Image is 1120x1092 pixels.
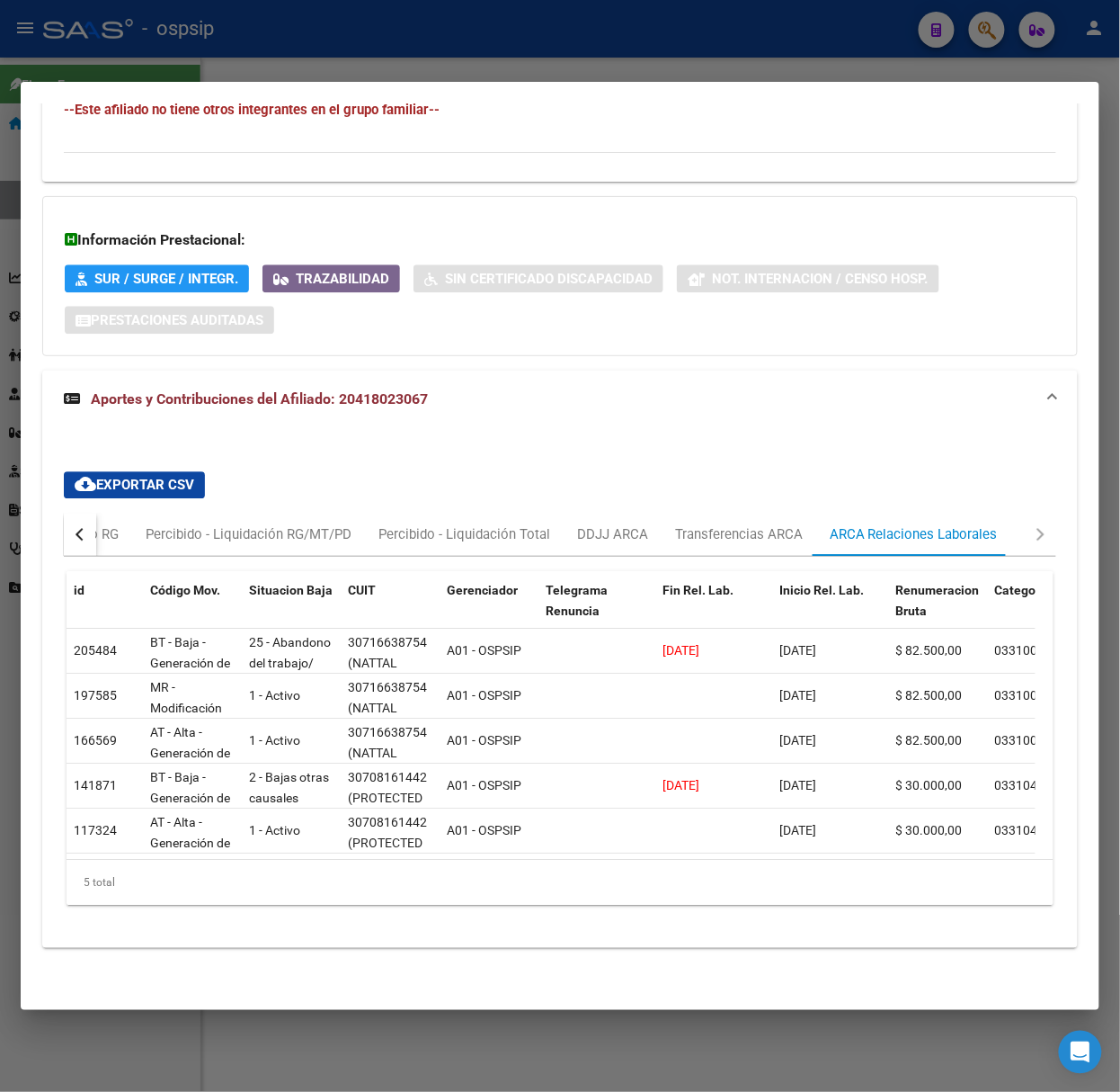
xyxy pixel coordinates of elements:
span: 205484 [74,643,117,658]
datatable-header-cell: Gerenciador [440,571,538,650]
span: A01 - OSPSIP [447,778,521,792]
span: A01 - OSPSIP [447,643,521,658]
span: [DATE] [779,778,816,792]
div: 30716638754 [348,677,427,698]
span: Aportes y Contribuciones del Afiliado: 20418023067 [91,390,428,407]
span: 25 - Abandono del trabajo/ Art.244 LCT [249,635,331,691]
span: 033104 [995,778,1038,792]
div: Percibido - Liquidación Total [378,524,550,544]
div: 30708161442 [348,812,427,833]
span: Situacion Baja [249,583,333,597]
span: (NATTAL SEGURIDAD) [348,701,420,736]
span: 033100 [995,643,1038,658]
span: AT - Alta - Generación de clave [150,725,230,781]
div: ARCA Relaciones Laborales [830,524,998,544]
h3: Información Prestacional: [65,229,1055,251]
button: Not. Internacion / Censo Hosp. [677,264,939,292]
datatable-header-cell: Situacion Baja [242,571,341,650]
span: $ 82.500,00 [896,688,963,703]
span: Renumeracion Bruta [896,583,980,618]
mat-expansion-panel-header: Aportes y Contribuciones del Afiliado: 20418023067 [42,371,1078,428]
div: Open Intercom Messenger [1059,1031,1102,1074]
div: 30708161442 [348,767,427,788]
span: [DATE] [779,823,816,837]
span: 1 - Activo [249,733,300,747]
div: 5 total [67,860,1053,905]
span: 141871 [74,778,117,792]
span: Sin Certificado Discapacidad [445,271,653,287]
span: Trazabilidad [296,271,389,287]
datatable-header-cell: Código Mov. [143,571,242,650]
span: Telegrama Renuncia [546,583,608,618]
div: DDJJ ARCA [577,524,648,544]
span: [DATE] [779,688,816,703]
span: (PROTECTED SPIRITS S.R.L.) [348,836,422,891]
span: $ 82.500,00 [896,643,963,658]
button: Prestaciones Auditadas [65,306,274,334]
span: SUR / SURGE / INTEGR. [94,271,238,287]
datatable-header-cell: Fin Rel. Lab. [655,571,772,650]
span: Código Mov. [150,583,220,597]
span: $ 30.000,00 [896,823,963,837]
span: Categoria [995,583,1052,597]
span: id [74,583,84,597]
span: (PROTECTED SPIRITS S.R.L.) [348,791,422,846]
div: Percibido - Liquidación RG/MT/PD [146,524,351,544]
button: Exportar CSV [64,471,205,498]
div: Transferencias ARCA [675,524,803,544]
button: SUR / SURGE / INTEGR. [65,264,249,292]
span: BT - Baja - Generación de Clave [150,635,230,691]
span: [DATE] [662,778,699,792]
span: 117324 [74,823,117,837]
span: [DATE] [779,643,816,658]
mat-icon: cloud_download [75,473,96,495]
span: 033100 [995,733,1038,747]
span: Gerenciador [447,583,518,597]
span: Not. Internacion / Censo Hosp. [712,271,929,287]
span: Prestaciones Auditadas [91,312,263,328]
span: 1 - Activo [249,823,300,837]
h4: --Este afiliado no tiene otros integrantes en el grupo familiar-- [64,100,1056,120]
button: Trazabilidad [262,264,400,292]
span: MR - Modificación de datos en la relación CUIT –CUIL [150,680,235,776]
span: A01 - OSPSIP [447,688,521,703]
span: Inicio Rel. Lab. [779,583,864,597]
span: [DATE] [779,733,816,747]
span: [DATE] [662,643,699,658]
span: AT - Alta - Generación de clave [150,815,230,871]
span: 197585 [74,688,117,703]
span: A01 - OSPSIP [447,823,521,837]
span: CUIT [348,583,376,597]
div: Aportes y Contribuciones del Afiliado: 20418023067 [42,428,1078,948]
span: $ 82.500,00 [896,733,963,747]
span: $ 30.000,00 [896,778,963,792]
span: 033100 [995,688,1038,703]
span: 1 - Activo [249,688,300,703]
span: 166569 [74,733,117,747]
span: BT - Baja - Generación de Clave [150,770,230,826]
span: 033104 [995,823,1038,837]
datatable-header-cell: id [67,571,143,650]
datatable-header-cell: CUIT [341,571,440,650]
datatable-header-cell: Telegrama Renuncia [538,571,655,650]
div: 30716638754 [348,632,427,653]
span: Fin Rel. Lab. [662,583,733,597]
span: (NATTAL SEGURIDAD) [348,656,420,691]
span: (NATTAL SEGURIDAD) [348,746,420,781]
button: Sin Certificado Discapacidad [413,264,663,292]
div: 30716638754 [348,722,427,743]
datatable-header-cell: Renumeracion Bruta [889,571,988,650]
datatable-header-cell: Inicio Rel. Lab. [772,571,889,650]
span: Exportar CSV [75,477,194,493]
span: 2 - Bajas otras causales [249,770,329,805]
datatable-header-cell: Categoria [988,571,1078,650]
span: A01 - OSPSIP [447,733,521,747]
